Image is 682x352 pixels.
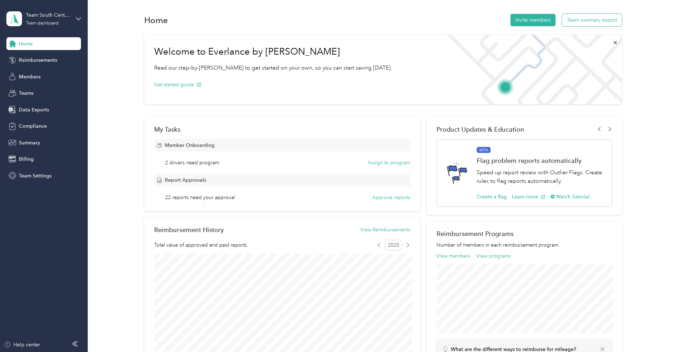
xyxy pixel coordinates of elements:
span: Report Approvals [165,176,206,184]
span: Compliance [19,122,47,130]
span: Product Updates & Education [437,126,524,133]
span: Member Onboarding [165,142,215,149]
iframe: Everlance-gr Chat Button Frame [642,312,682,352]
img: Welcome to everlance [440,35,622,104]
p: Speed up report review with Outlier Flags. Create rules to flag reports automatically. [477,168,604,186]
h1: Flag problem reports automatically [477,157,604,164]
span: 2025 [385,240,402,251]
button: Get started guide [154,81,201,88]
p: Read our step-by-[PERSON_NAME] to get started on your own, so you can start saving [DATE]. [154,64,392,72]
span: Home [19,40,33,48]
button: Approve reports [372,194,410,201]
button: Create a flag [477,193,507,200]
span: Summary [19,139,40,147]
h1: Welcome to Everlance by [PERSON_NAME] [154,46,392,57]
button: Invite members [510,14,556,26]
div: Team South Central (Crystal) [26,11,70,19]
p: Number of members in each reimbursement program. [437,241,612,249]
h2: Reimbursement Programs [437,230,612,237]
h1: Home [144,16,168,24]
span: Teams [19,89,33,97]
div: Team dashboard [26,21,59,26]
button: View members [437,252,470,260]
span: Total value of approved and paid reports [154,241,247,249]
button: Assign to program [368,159,410,166]
span: Reimbursements [19,56,57,64]
button: Help center [4,341,40,348]
span: 2 drivers need program [165,159,219,166]
button: Team summary export [562,14,622,26]
span: Team Settings [19,172,52,180]
button: View programs [476,252,511,260]
button: Learn more [512,193,546,200]
button: View Reimbursements [360,226,410,233]
span: Members [19,73,40,81]
div: My Tasks [154,126,411,133]
span: Data Exports [19,106,49,114]
span: BETA [477,147,491,153]
button: Watch Tutorial [551,193,590,200]
h2: Reimbursement History [154,226,224,233]
span: Billing [19,155,34,163]
span: 22 reports need your approval [165,194,235,201]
